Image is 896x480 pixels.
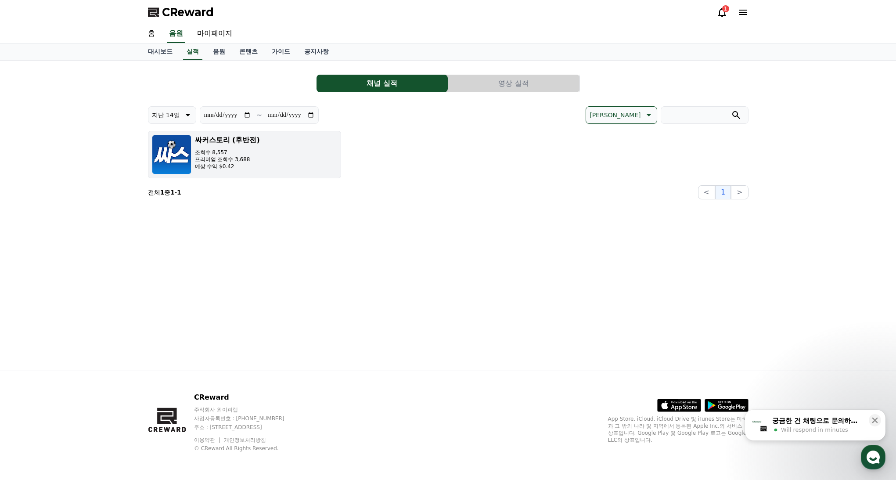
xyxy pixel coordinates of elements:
a: 영상 실적 [448,75,580,92]
p: 예상 수익 $0.42 [195,163,260,170]
div: 1 [722,5,729,12]
a: 음원 [167,25,185,43]
a: 실적 [183,43,202,60]
p: 프리미엄 조회수 3,688 [195,156,260,163]
button: [PERSON_NAME] [586,106,657,124]
p: [PERSON_NAME] [590,109,641,121]
strong: 1 [160,189,165,196]
a: CReward [148,5,214,19]
button: 영상 실적 [448,75,579,92]
a: 홈 [141,25,162,43]
p: 사업자등록번호 : [PHONE_NUMBER] [194,415,301,422]
span: Messages [73,292,99,299]
p: App Store, iCloud, iCloud Drive 및 iTunes Store는 미국과 그 밖의 나라 및 지역에서 등록된 Apple Inc.의 서비스 상표입니다. Goo... [608,415,748,444]
a: 가이드 [265,43,297,60]
p: © CReward All Rights Reserved. [194,445,301,452]
p: 전체 중 - [148,188,181,197]
strong: 1 [170,189,175,196]
a: 이용약관 [194,437,222,443]
a: 음원 [206,43,232,60]
a: 대시보드 [141,43,180,60]
a: Messages [58,278,113,300]
span: Home [22,292,38,299]
h3: 싸커스토리 (후반전) [195,135,260,145]
button: 지난 14일 [148,106,196,124]
strong: 1 [177,189,181,196]
p: 지난 14일 [152,109,180,121]
a: 마이페이지 [190,25,239,43]
a: 공지사항 [297,43,336,60]
button: 1 [715,185,731,199]
p: 조회수 8,557 [195,149,260,156]
p: CReward [194,392,301,403]
button: 채널 실적 [317,75,448,92]
p: ~ [256,110,262,120]
p: 주식회사 와이피랩 [194,406,301,413]
button: 싸커스토리 (후반전) 조회수 8,557 프리미엄 조회수 3,688 예상 수익 $0.42 [148,131,341,178]
button: < [698,185,715,199]
button: > [731,185,748,199]
a: 콘텐츠 [232,43,265,60]
a: 1 [717,7,727,18]
a: Settings [113,278,169,300]
span: CReward [162,5,214,19]
a: Home [3,278,58,300]
a: 개인정보처리방침 [224,437,266,443]
p: 주소 : [STREET_ADDRESS] [194,424,301,431]
span: Settings [130,292,151,299]
img: 싸커스토리 (후반전) [152,135,191,174]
